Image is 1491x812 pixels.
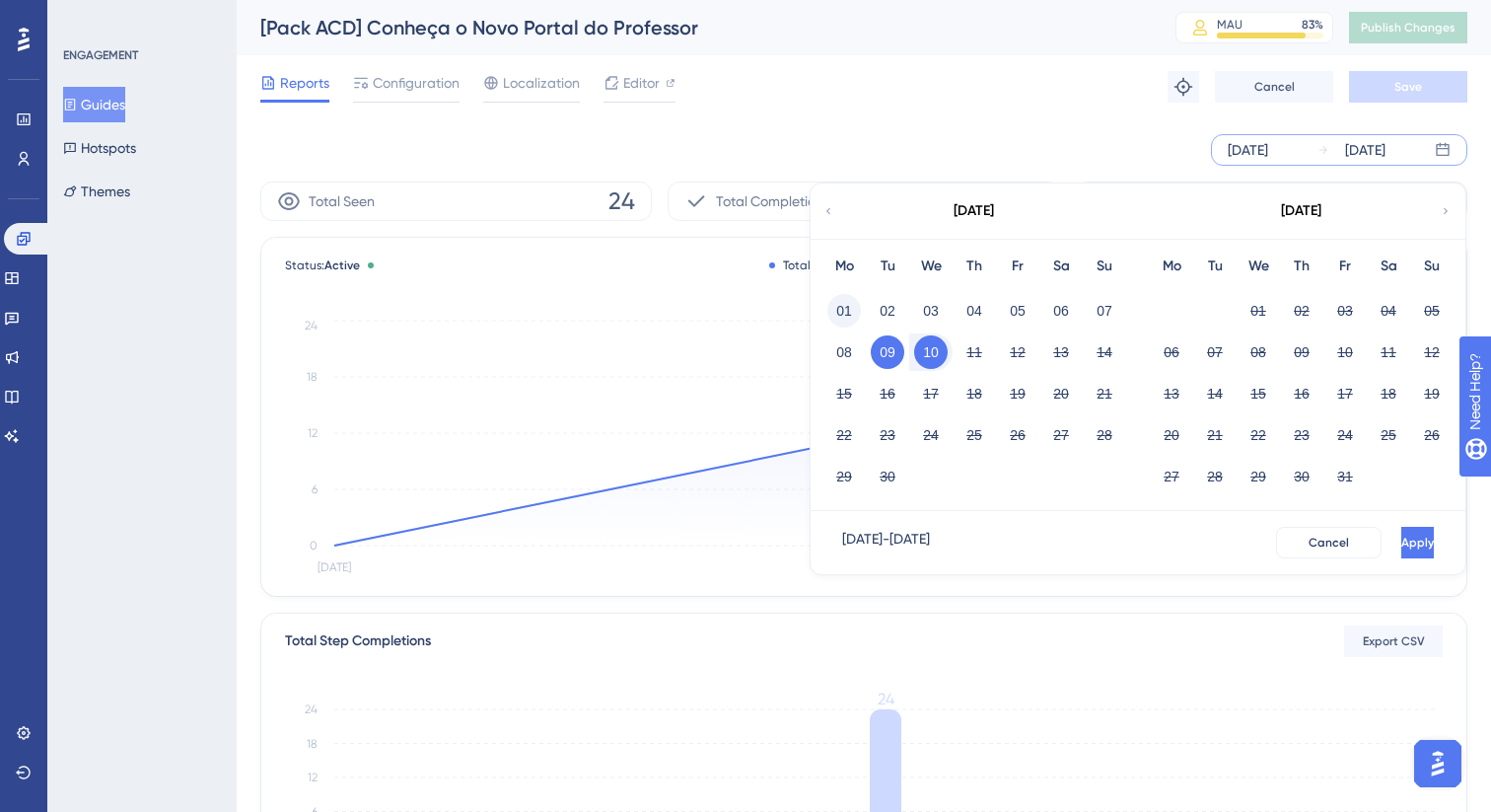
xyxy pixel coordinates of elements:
[827,335,861,369] button: 08
[1328,460,1362,493] button: 31
[318,560,351,574] tspan: [DATE]
[260,14,1126,41] div: [Pack ACD] Conheça o Novo Portal do Professor
[63,87,125,122] button: Guides
[1281,199,1321,223] div: [DATE]
[1228,138,1268,162] div: [DATE]
[310,539,318,553] tspan: 0
[958,335,991,369] button: 11
[954,199,994,223] div: [DATE]
[1217,17,1242,33] div: MAU
[1088,418,1121,452] button: 28
[307,737,318,751] tspan: 18
[871,377,904,410] button: 16
[871,418,904,452] button: 23
[1372,418,1405,452] button: 25
[1242,335,1275,369] button: 08
[1394,79,1422,95] span: Save
[373,71,460,95] span: Configuration
[842,527,930,558] div: [DATE] - [DATE]
[1285,377,1318,410] button: 16
[878,690,894,708] tspan: 24
[1044,418,1078,452] button: 27
[1349,71,1467,103] button: Save
[1415,294,1449,328] button: 05
[1198,418,1232,452] button: 21
[1155,335,1188,369] button: 06
[1001,294,1034,328] button: 05
[1285,460,1318,493] button: 30
[1408,734,1467,793] iframe: UserGuiding AI Assistant Launcher
[1242,418,1275,452] button: 22
[1155,460,1188,493] button: 27
[871,460,904,493] button: 30
[623,71,660,95] span: Editor
[280,71,329,95] span: Reports
[308,426,318,440] tspan: 12
[1372,377,1405,410] button: 18
[769,258,841,273] div: Total Seen
[63,174,130,209] button: Themes
[1198,377,1232,410] button: 14
[1242,294,1275,328] button: 01
[1367,255,1410,278] div: Sa
[1302,17,1323,33] div: 83 %
[1328,377,1362,410] button: 17
[1328,335,1362,369] button: 10
[608,185,635,217] span: 24
[1372,335,1405,369] button: 11
[1039,255,1083,278] div: Sa
[909,255,953,278] div: We
[1088,335,1121,369] button: 14
[958,377,991,410] button: 18
[285,629,431,653] div: Total Step Completions
[305,702,318,716] tspan: 24
[1254,79,1295,95] span: Cancel
[324,258,360,272] span: Active
[1401,535,1434,551] span: Apply
[305,319,318,332] tspan: 24
[996,255,1039,278] div: Fr
[503,71,580,95] span: Localization
[827,418,861,452] button: 22
[1215,71,1333,103] button: Cancel
[1088,377,1121,410] button: 21
[1415,418,1449,452] button: 26
[1285,294,1318,328] button: 02
[46,5,123,29] span: Need Help?
[1198,335,1232,369] button: 07
[958,294,991,328] button: 04
[1193,255,1237,278] div: Tu
[1044,294,1078,328] button: 06
[914,418,948,452] button: 24
[914,377,948,410] button: 17
[1309,535,1349,551] span: Cancel
[827,377,861,410] button: 15
[716,189,823,213] span: Total Completion
[1328,294,1362,328] button: 03
[1345,138,1385,162] div: [DATE]
[822,255,866,278] div: Mo
[307,370,318,384] tspan: 18
[1372,294,1405,328] button: 04
[827,460,861,493] button: 29
[1001,335,1034,369] button: 12
[914,294,948,328] button: 03
[871,294,904,328] button: 02
[1323,255,1367,278] div: Fr
[866,255,909,278] div: Tu
[1155,377,1188,410] button: 13
[1198,460,1232,493] button: 28
[914,335,948,369] button: 10
[1328,418,1362,452] button: 24
[285,258,360,273] span: Status:
[1083,255,1126,278] div: Su
[871,335,904,369] button: 09
[309,189,375,213] span: Total Seen
[1349,12,1467,43] button: Publish Changes
[1242,377,1275,410] button: 15
[1044,377,1078,410] button: 20
[1415,335,1449,369] button: 12
[1150,255,1193,278] div: Mo
[1276,527,1382,558] button: Cancel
